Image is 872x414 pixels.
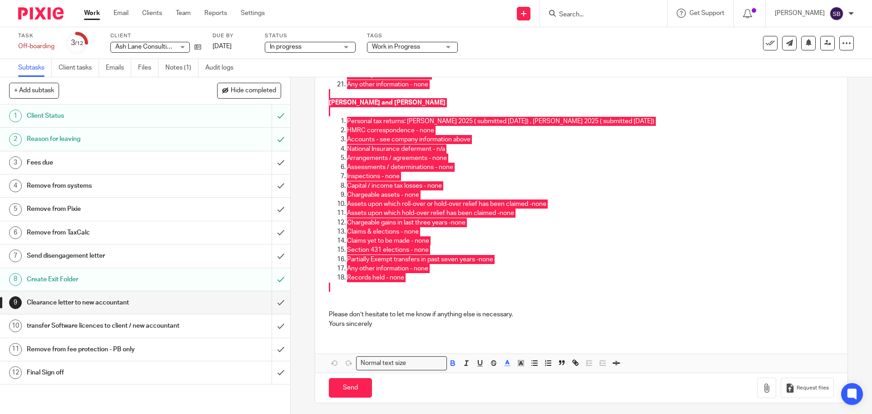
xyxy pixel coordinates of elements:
[106,59,131,77] a: Emails
[9,83,59,98] button: + Add subtask
[367,32,458,40] label: Tags
[9,226,22,239] div: 6
[347,227,833,236] p: Claims & elections - none
[9,180,22,192] div: 4
[409,359,441,368] input: Search for option
[27,132,184,146] h1: Reason for leaving
[347,126,833,135] p: HMRC correspondence - none
[27,273,184,286] h1: Create Exit Folder
[347,236,833,245] p: Claims yet to be made - none
[27,179,184,193] h1: Remove from systems
[689,10,724,16] span: Get Support
[142,9,162,18] a: Clients
[9,296,22,309] div: 9
[356,356,447,370] div: Search for option
[558,11,640,19] input: Search
[110,32,201,40] label: Client
[829,6,844,21] img: svg%3E
[347,200,833,209] p: Assets upon which roll-over or hold-over relief has been claimed -
[205,59,240,77] a: Audit logs
[347,172,833,181] p: Inspections - none
[479,256,493,263] span: none
[241,9,265,18] a: Settings
[204,9,227,18] a: Reports
[27,319,184,333] h1: transfer Software licences to client / new accountant
[59,59,99,77] a: Client tasks
[347,117,833,126] p: Personal tax returns: [PERSON_NAME] 2025 ( submitted [DATE]) , [PERSON_NAME] 2025 ( submitted [DA...
[27,366,184,379] h1: Final Sign off
[532,201,546,207] span: none
[27,226,184,239] h1: Remove from TaxCalc
[329,319,833,329] p: Yours sincerely
[347,255,833,264] p: Partially Exempt transfers in past seven years -
[9,133,22,146] div: 2
[347,273,833,282] p: Records held - none
[176,9,191,18] a: Team
[265,32,356,40] label: Status
[329,100,446,106] strong: [PERSON_NAME] and [PERSON_NAME]
[9,273,22,286] div: 8
[27,109,184,123] h1: Client Status
[27,296,184,309] h1: Clearance letter to new accountant
[347,218,833,227] p: Chargeable gains in last three years -
[781,378,833,398] button: Request files
[18,7,64,20] img: Pixie
[115,44,185,50] span: Ash Lane Consulting Ltd
[27,156,184,170] h1: Fees due
[797,384,829,392] span: Request files
[231,87,276,95] span: Hide completed
[372,44,420,50] span: Work in Progress
[329,378,372,398] input: Send
[213,32,253,40] label: Due by
[347,135,833,144] p: Accounts - see company information above
[418,247,429,253] span: one
[347,181,833,190] p: Capital / income tax losses - none
[9,110,22,122] div: 1
[329,310,833,319] p: Please don’t hesitate to let me know if anything else is necessary.
[347,145,833,154] p: National Insurance deferment - n/a
[27,343,184,356] h1: Remove from fee protection - PB only
[18,32,54,40] label: Task
[347,154,833,163] p: Arrangements / agreements - none
[9,156,22,169] div: 3
[270,44,302,50] span: In progress
[18,59,52,77] a: Subtasks
[9,203,22,216] div: 5
[358,359,408,368] span: Normal text size
[165,59,198,77] a: Notes (1)
[9,366,22,379] div: 12
[27,249,184,263] h1: Send disengagement letter
[27,202,184,216] h1: Remove from Pixie
[9,343,22,356] div: 11
[217,83,281,98] button: Hide completed
[775,9,825,18] p: [PERSON_NAME]
[347,264,833,273] p: Any other information - none
[451,219,466,226] span: none
[347,163,833,172] p: Assessments / determinations - none
[347,245,833,254] p: Section 431 elections - n
[75,41,83,46] small: /12
[114,9,129,18] a: Email
[9,249,22,262] div: 7
[213,43,232,50] span: [DATE]
[18,42,54,51] div: Off-boarding
[84,9,100,18] a: Work
[347,190,833,200] p: Chargeable assets - none
[9,319,22,332] div: 10
[347,80,833,89] p: Any other information - none
[347,209,833,218] p: Assets upon which hold-over relief has been claimed -
[71,38,83,48] div: 3
[138,59,159,77] a: Files
[500,210,514,216] span: none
